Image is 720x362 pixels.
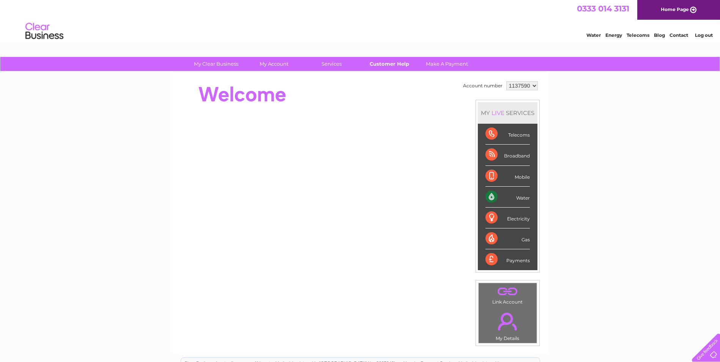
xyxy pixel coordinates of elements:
div: Electricity [485,208,530,228]
img: logo.png [25,20,64,43]
div: Telecoms [485,124,530,145]
a: . [481,308,535,335]
a: . [481,285,535,298]
a: Telecoms [627,32,649,38]
div: Broadband [485,145,530,165]
div: Water [485,187,530,208]
div: LIVE [490,109,506,116]
a: Make A Payment [416,57,478,71]
div: Clear Business is a trading name of Verastar Limited (registered in [GEOGRAPHIC_DATA] No. 3667643... [181,4,540,37]
a: My Account [243,57,305,71]
a: Blog [654,32,665,38]
td: My Details [478,306,537,343]
a: Water [586,32,601,38]
div: MY SERVICES [478,102,537,124]
a: Log out [695,32,713,38]
div: Mobile [485,166,530,187]
a: My Clear Business [185,57,247,71]
a: Customer Help [358,57,421,71]
a: Energy [605,32,622,38]
a: 0333 014 3131 [577,4,629,13]
div: Gas [485,228,530,249]
div: Payments [485,249,530,270]
td: Account number [461,79,504,92]
a: Contact [670,32,688,38]
a: Services [300,57,363,71]
td: Link Account [478,283,537,307]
